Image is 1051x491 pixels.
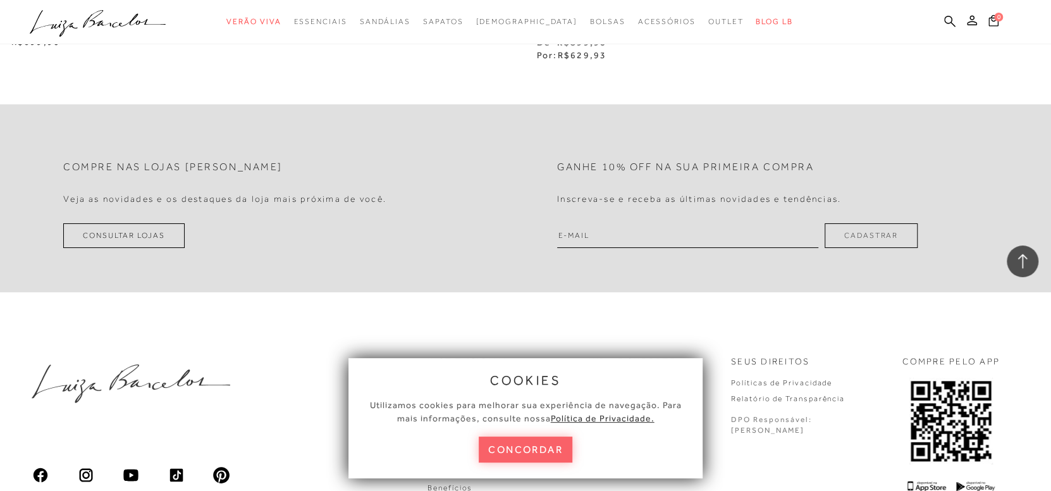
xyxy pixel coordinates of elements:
h4: Inscreva-se e receba as últimas novidades e tendências. [557,194,841,204]
a: Relatório de Transparência [731,394,845,403]
span: R$699,90 [11,37,61,47]
a: noSubCategoriesText [476,10,577,34]
h2: Compre nas lojas [PERSON_NAME] [63,161,283,173]
img: instagram_material_outline [77,466,95,484]
input: E-mail [557,223,818,248]
span: Por: [537,50,607,60]
button: Cadastrar [825,223,918,248]
a: categoryNavScreenReaderText [708,10,744,34]
img: youtube_material_rounded [122,466,140,484]
span: Sapatos [423,17,463,26]
img: facebook_ios_glyph [32,466,49,484]
a: Consultar Lojas [63,223,185,248]
img: pinterest_ios_filled [212,466,230,484]
span: 0 [994,13,1003,22]
small: R$899,90 [556,37,606,47]
small: De [537,37,550,47]
span: Outlet [708,17,744,26]
span: Bolsas [590,17,625,26]
span: Verão Viva [226,17,281,26]
a: categoryNavScreenReaderText [293,10,347,34]
img: tiktok [168,466,185,484]
span: Essenciais [293,17,347,26]
span: Utilizamos cookies para melhorar sua experiência de navegação. Para mais informações, consulte nossa [370,400,682,423]
span: BLOG LB [756,17,792,26]
p: COMPRE PELO APP [902,356,1000,368]
p: DPO Responsável: [PERSON_NAME] [731,414,812,436]
span: R$629,93 [557,50,606,60]
a: categoryNavScreenReaderText [590,10,625,34]
span: Acessórios [638,17,696,26]
button: 0 [985,14,1002,31]
a: Política de Privacidade. [551,413,655,423]
span: cookies [490,373,561,387]
a: BLOG LB [756,10,792,34]
a: categoryNavScreenReaderText [226,10,281,34]
p: Seus Direitos [731,356,809,368]
span: [DEMOGRAPHIC_DATA] [476,17,577,26]
a: categoryNavScreenReaderText [423,10,463,34]
a: categoryNavScreenReaderText [360,10,410,34]
a: Políticas de Privacidade [731,378,832,387]
img: luiza-barcelos.png [32,364,230,403]
a: categoryNavScreenReaderText [638,10,696,34]
img: QRCODE [909,378,993,464]
h2: Ganhe 10% off na sua primeira compra [557,161,814,173]
span: Sandálias [360,17,410,26]
button: concordar [479,437,572,463]
h4: Veja as novidades e os destaques da loja mais próxima de você. [63,194,386,204]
